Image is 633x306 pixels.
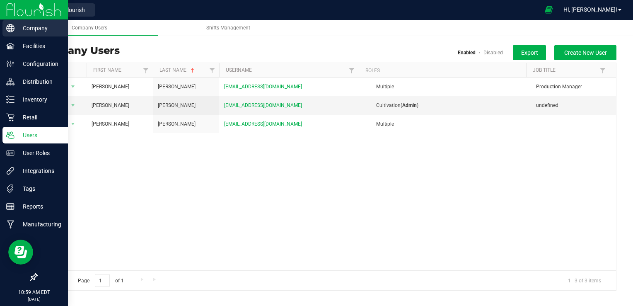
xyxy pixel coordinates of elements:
[554,45,616,60] button: Create New User
[14,148,64,158] p: User Roles
[205,63,219,77] a: Filter
[14,184,64,194] p: Tags
[536,102,558,109] span: undefined
[14,166,64,176] p: Integrations
[68,100,78,111] span: select
[14,219,64,229] p: Manufacturing
[596,63,610,77] a: Filter
[72,25,107,31] span: Company Users
[95,274,110,287] input: 1
[206,25,250,31] span: Shifts Management
[92,83,129,91] span: [PERSON_NAME]
[521,49,538,56] span: Export
[92,102,129,109] span: [PERSON_NAME]
[226,67,252,73] a: Username
[14,95,64,104] p: Inventory
[376,121,394,127] span: Multiple
[6,113,14,121] inline-svg: Retail
[68,118,78,130] span: select
[139,63,153,77] a: Filter
[458,50,476,56] a: Enabled
[533,67,556,73] a: Job Title
[6,42,14,50] inline-svg: Facilities
[4,296,64,302] p: [DATE]
[483,50,503,56] a: Disabled
[6,95,14,104] inline-svg: Inventory
[561,274,608,287] span: 1 - 3 of 3 items
[158,120,196,128] span: [PERSON_NAME]
[345,63,359,77] a: Filter
[92,120,129,128] span: [PERSON_NAME]
[71,274,130,287] span: Page of 1
[539,2,558,18] span: Open Ecommerce Menu
[14,41,64,51] p: Facilities
[6,60,14,68] inline-svg: Configuration
[14,59,64,69] p: Configuration
[14,202,64,211] p: Reports
[224,102,302,109] span: [EMAIL_ADDRESS][DOMAIN_NAME]
[14,77,64,87] p: Distribution
[376,84,394,90] span: Multiple
[68,81,78,92] span: select
[14,130,64,140] p: Users
[6,185,14,193] inline-svg: Tags
[6,149,14,157] inline-svg: User Roles
[6,220,14,228] inline-svg: Manufacturing
[360,102,532,109] div: ( )
[14,23,64,33] p: Company
[6,202,14,211] inline-svg: Reports
[14,112,64,122] p: Retail
[159,67,196,73] a: Last Name
[359,63,526,78] th: Roles
[6,24,14,32] inline-svg: Company
[4,289,64,296] p: 10:59 AM EDT
[158,102,196,109] span: [PERSON_NAME]
[158,83,196,91] span: [PERSON_NAME]
[6,167,14,175] inline-svg: Integrations
[513,45,546,60] button: Export
[402,102,417,108] b: Admin
[8,240,33,265] iframe: Resource center
[6,78,14,86] inline-svg: Distribution
[536,83,582,91] span: Production Manager
[224,83,302,91] span: [EMAIL_ADDRESS][DOMAIN_NAME]
[6,131,14,139] inline-svg: Users
[376,102,401,108] span: Cultivation
[93,67,121,73] a: First Name
[36,45,120,56] h3: Company Users
[564,49,607,56] span: Create New User
[563,6,617,13] span: Hi, [PERSON_NAME]!
[224,120,302,128] span: [EMAIL_ADDRESS][DOMAIN_NAME]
